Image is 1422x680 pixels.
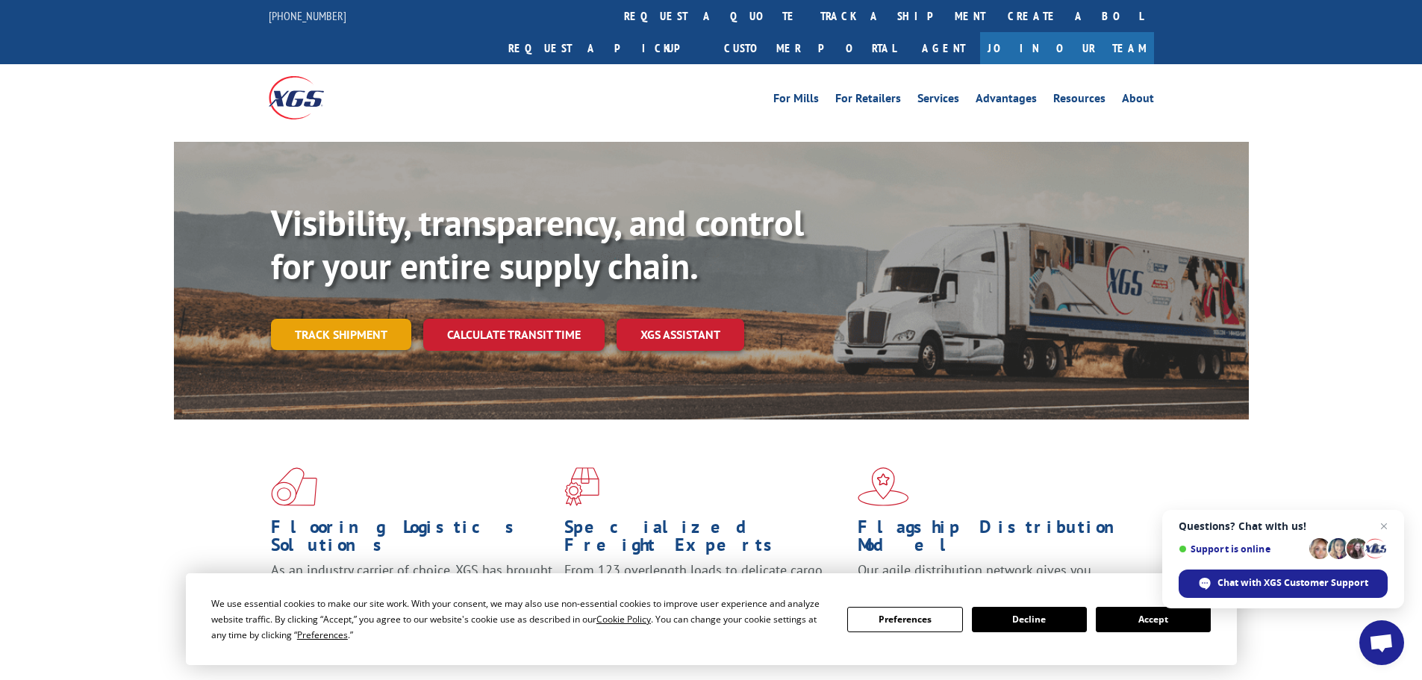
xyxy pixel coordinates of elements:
span: Preferences [297,628,348,641]
a: About [1122,93,1154,109]
a: For Retailers [835,93,901,109]
a: Customer Portal [713,32,907,64]
a: Request a pickup [497,32,713,64]
a: For Mills [773,93,819,109]
a: XGS ASSISTANT [617,319,744,351]
span: Questions? Chat with us! [1179,520,1388,532]
h1: Flooring Logistics Solutions [271,518,553,561]
img: xgs-icon-total-supply-chain-intelligence-red [271,467,317,506]
a: Calculate transit time [423,319,605,351]
span: Support is online [1179,543,1304,555]
b: Visibility, transparency, and control for your entire supply chain. [271,199,804,289]
h1: Flagship Distribution Model [858,518,1140,561]
div: Open chat [1359,620,1404,665]
span: Chat with XGS Customer Support [1217,576,1368,590]
img: xgs-icon-flagship-distribution-model-red [858,467,909,506]
span: As an industry carrier of choice, XGS has brought innovation and dedication to flooring logistics... [271,561,552,614]
a: Resources [1053,93,1106,109]
img: xgs-icon-focused-on-flooring-red [564,467,599,506]
button: Accept [1096,607,1211,632]
a: Track shipment [271,319,411,350]
span: Our agile distribution network gives you nationwide inventory management on demand. [858,561,1132,596]
div: Chat with XGS Customer Support [1179,570,1388,598]
button: Preferences [847,607,962,632]
span: Cookie Policy [596,613,651,626]
button: Decline [972,607,1087,632]
div: We use essential cookies to make our site work. With your consent, we may also use non-essential ... [211,596,829,643]
span: Close chat [1375,517,1393,535]
div: Cookie Consent Prompt [186,573,1237,665]
a: Services [917,93,959,109]
a: Join Our Team [980,32,1154,64]
h1: Specialized Freight Experts [564,518,846,561]
a: [PHONE_NUMBER] [269,8,346,23]
a: Agent [907,32,980,64]
p: From 123 overlength loads to delicate cargo, our experienced staff knows the best way to move you... [564,561,846,628]
a: Advantages [976,93,1037,109]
